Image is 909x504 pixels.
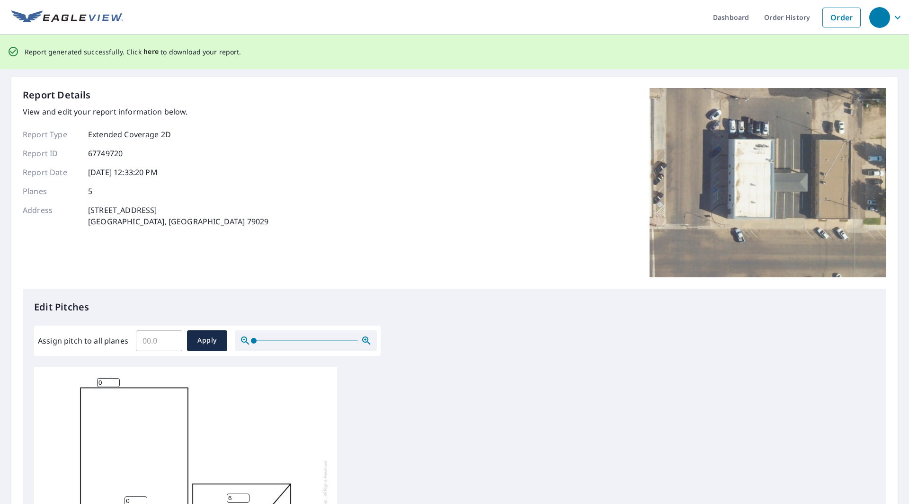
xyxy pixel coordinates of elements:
[88,167,158,178] p: [DATE] 12:33:20 PM
[88,129,171,140] p: Extended Coverage 2D
[650,88,886,277] img: Top image
[11,10,123,25] img: EV Logo
[187,330,227,351] button: Apply
[23,106,268,117] p: View and edit your report information below.
[195,335,220,346] span: Apply
[88,148,123,159] p: 67749720
[34,300,875,314] p: Edit Pitches
[88,186,92,197] p: 5
[38,335,128,346] label: Assign pitch to all planes
[23,167,80,178] p: Report Date
[822,8,861,27] a: Order
[23,186,80,197] p: Planes
[136,327,182,354] input: 00.0
[143,46,159,58] button: here
[88,204,268,227] p: [STREET_ADDRESS] [GEOGRAPHIC_DATA], [GEOGRAPHIC_DATA] 79029
[23,148,80,159] p: Report ID
[23,204,80,227] p: Address
[25,46,241,58] p: Report generated successfully. Click to download your report.
[23,129,80,140] p: Report Type
[23,88,91,102] p: Report Details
